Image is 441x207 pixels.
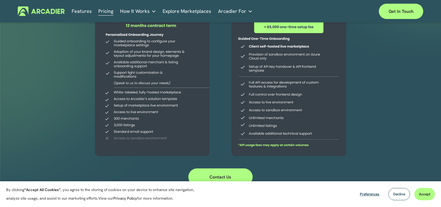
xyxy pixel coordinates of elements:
[218,7,246,16] span: Arcadier For
[163,6,211,16] a: Explore Marketplaces
[72,6,92,16] a: Features
[388,188,410,200] button: Decline
[355,188,384,200] button: Preferences
[188,168,252,186] a: Contact Us
[379,4,423,19] a: Get in touch
[410,178,441,207] iframe: Chat Widget
[120,7,150,16] span: How It Works
[24,187,61,192] strong: “Accept All Cookies”
[360,192,379,197] span: Preferences
[218,6,253,16] a: folder dropdown
[410,178,441,207] div: Tiện ích trò chuyện
[393,192,405,197] span: Decline
[113,196,137,201] a: Privacy Policy
[98,6,113,16] a: Pricing
[120,6,156,16] a: folder dropdown
[6,186,205,203] p: By clicking , you agree to the storing of cookies on your device to enhance site navigation, anal...
[18,6,65,16] img: Arcadier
